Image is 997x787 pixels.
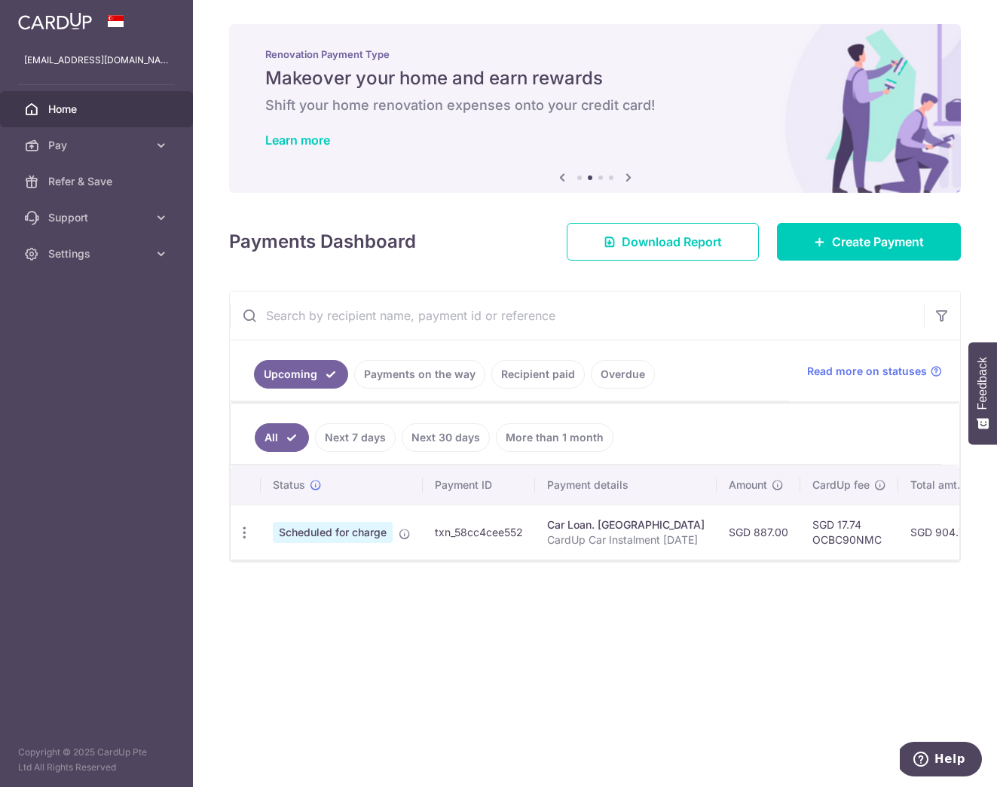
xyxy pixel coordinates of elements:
[230,291,924,340] input: Search by recipient name, payment id or reference
[777,223,961,261] a: Create Payment
[18,12,92,30] img: CardUp
[315,423,396,452] a: Next 7 days
[729,477,767,493] span: Amount
[265,66,925,90] h5: Makeover your home and earn rewards
[48,102,148,117] span: Home
[622,233,722,251] span: Download Report
[423,465,535,505] th: Payment ID
[255,423,309,452] a: All
[968,342,997,444] button: Feedback - Show survey
[898,505,989,560] td: SGD 904.74
[48,246,148,261] span: Settings
[354,360,485,389] a: Payments on the way
[591,360,655,389] a: Overdue
[535,465,717,505] th: Payment details
[265,96,925,114] h6: Shift your home renovation expenses onto your credit card!
[717,505,800,560] td: SGD 887.00
[48,210,148,225] span: Support
[496,423,613,452] a: More than 1 month
[547,532,705,548] p: CardUp Car Instalment [DATE]
[265,48,925,60] p: Renovation Payment Type
[812,477,870,493] span: CardUp fee
[229,24,961,193] img: Renovation banner
[48,174,148,189] span: Refer & Save
[423,505,535,560] td: txn_58cc4cee552
[24,53,169,68] p: [EMAIL_ADDRESS][DOMAIN_NAME]
[567,223,759,261] a: Download Report
[807,364,942,379] a: Read more on statuses
[807,364,927,379] span: Read more on statuses
[229,228,416,255] h4: Payments Dashboard
[547,517,705,532] div: Car Loan. [GEOGRAPHIC_DATA]
[254,360,348,389] a: Upcoming
[265,133,330,148] a: Learn more
[491,360,585,389] a: Recipient paid
[900,742,982,779] iframe: Opens a widget where you can find more information
[48,138,148,153] span: Pay
[910,477,960,493] span: Total amt.
[273,477,305,493] span: Status
[402,423,490,452] a: Next 30 days
[832,233,924,251] span: Create Payment
[273,522,393,543] span: Scheduled for charge
[976,357,989,410] span: Feedback
[800,505,898,560] td: SGD 17.74 OCBC90NMC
